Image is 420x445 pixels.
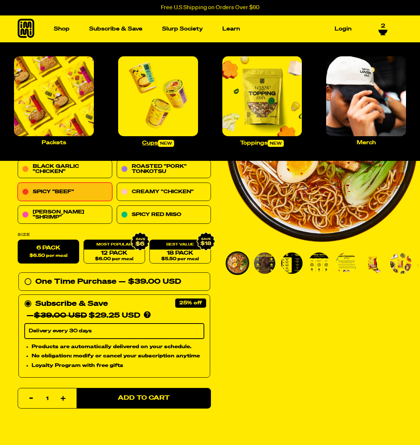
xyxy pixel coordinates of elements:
li: Go to slide 2 [253,251,276,275]
span: $6.50 per meal [29,254,67,258]
a: Learn [219,23,243,35]
span: 2 [381,22,385,29]
li: Products are automatically delivered on your schedule. [32,343,204,351]
a: Creamy "Chicken" [117,183,211,201]
li: Go to slide 5 [335,251,358,275]
a: Spicy Red Miso [117,206,211,224]
input: quantity [22,388,72,409]
del: $39.00 USD [34,312,87,319]
nav: Main navigation [51,15,354,42]
a: Merch [323,53,409,148]
img: Spicy "Beef" Ramen [308,252,330,274]
p: Packets [42,140,66,145]
p: Merch [357,140,376,145]
img: Cups_large.jpg [118,56,198,136]
button: Add to Cart [77,388,211,409]
a: 12 Pack$6.00 per meal [84,240,145,264]
a: Slurp Society [159,23,206,35]
img: Merch_large.jpg [326,56,406,136]
img: Packets_large.jpg [14,56,94,136]
div: One Time Purchase [24,276,204,288]
a: Subscribe & Save [86,23,145,35]
a: [PERSON_NAME] "Shrimp" [18,206,112,224]
span: new [268,140,284,147]
label: Size [18,233,211,237]
a: Roasted "Pork" Tonkotsu [117,160,211,179]
img: Spicy "Beef" Ramen [363,252,384,274]
p: Free U.S Shipping on Orders Over $60 [161,4,260,11]
a: Spicy "Beef" [18,183,112,201]
p: Cups [142,140,174,147]
img: Spicy "Beef" Ramen [227,252,248,274]
li: Go to slide 7 [389,251,413,275]
li: Loyalty Program with free gifts [32,362,204,370]
span: $6.00 per meal [95,257,133,262]
a: Black Garlic "Chicken" [18,160,112,179]
a: Cupsnew [115,53,201,150]
a: Packets [11,53,97,148]
li: Go to slide 4 [307,251,331,275]
select: Subscribe & Save —$39.00 USD$29.25 USD Products are automatically delivered on your schedule. No ... [24,324,204,339]
li: Go to slide 6 [362,251,385,275]
div: PDP main carousel thumbnails [226,251,418,275]
img: Toppings_large.jpg [222,56,302,136]
img: Spicy "Beef" Ramen [390,252,412,274]
span: Add to Cart [118,395,170,402]
img: Spicy "Beef" Ramen [254,252,275,274]
a: Shop [51,23,73,35]
li: Go to slide 1 [226,251,249,275]
label: 6 Pack [18,240,79,264]
li: No obligation: modify or cancel your subscription anytime [32,352,204,360]
div: — $39.00 USD [119,276,181,288]
img: Spicy "Beef" Ramen [281,252,303,274]
li: Go to slide 3 [280,251,304,275]
p: Toppings [240,140,284,147]
a: 2 [378,22,388,35]
a: Toppingsnew [219,53,305,150]
span: $5.50 per meal [161,257,199,262]
a: Login [332,23,354,35]
a: 18 Pack$5.50 per meal [149,240,211,264]
img: Spicy "Beef" Ramen [336,252,357,274]
span: new [158,140,174,147]
div: — $29.25 USD [27,310,140,322]
div: Subscribe & Save [35,298,108,310]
